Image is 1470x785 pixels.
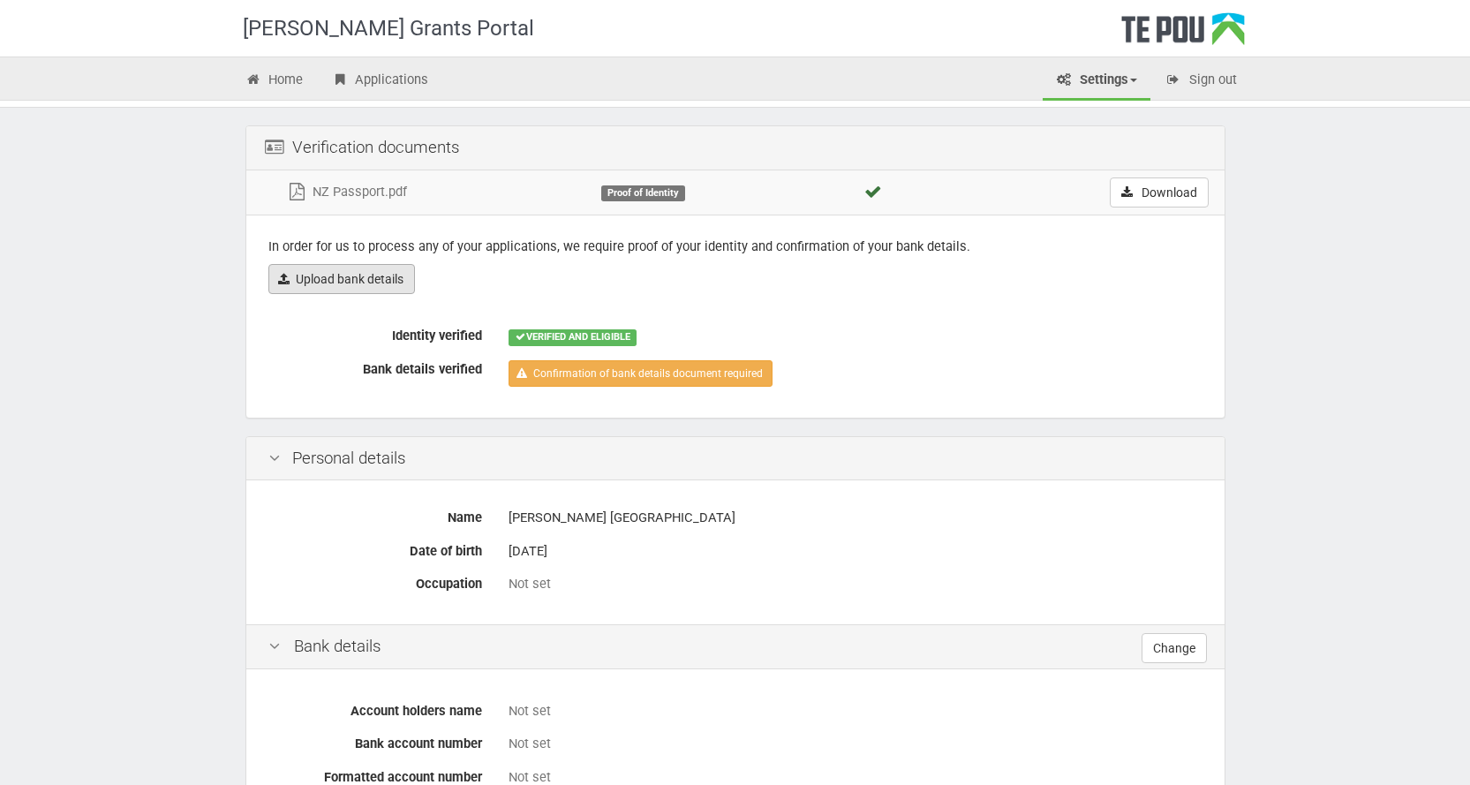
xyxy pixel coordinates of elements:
label: Bank details verified [255,354,495,379]
div: [DATE] [509,536,1202,567]
a: Settings [1043,62,1150,101]
a: NZ Passport.pdf [286,184,407,200]
div: Verification documents [246,126,1225,170]
div: Proof of Identity [601,185,684,201]
div: Not set [509,735,1202,753]
label: Account holders name [255,696,495,721]
label: Date of birth [255,536,495,561]
div: Not set [509,702,1202,721]
div: Bank details [246,624,1225,669]
p: In order for us to process any of your applications, we require proof of your identity and confir... [268,238,1202,256]
label: Bank account number [255,728,495,753]
a: Applications [318,62,441,101]
a: Change [1142,633,1207,663]
div: Te Pou Logo [1121,12,1245,57]
a: Sign out [1152,62,1250,101]
div: Not set [509,575,1202,593]
div: VERIFIED AND ELIGIBLE [509,329,637,345]
a: Download [1110,177,1209,208]
a: Confirmation of bank details document required [509,360,773,387]
a: Home [232,62,317,101]
label: Name [255,502,495,527]
label: Identity verified [255,321,495,345]
div: [PERSON_NAME] [GEOGRAPHIC_DATA] [509,502,1202,533]
label: Occupation [255,569,495,593]
a: Upload bank details [268,264,415,294]
div: Personal details [246,437,1225,481]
